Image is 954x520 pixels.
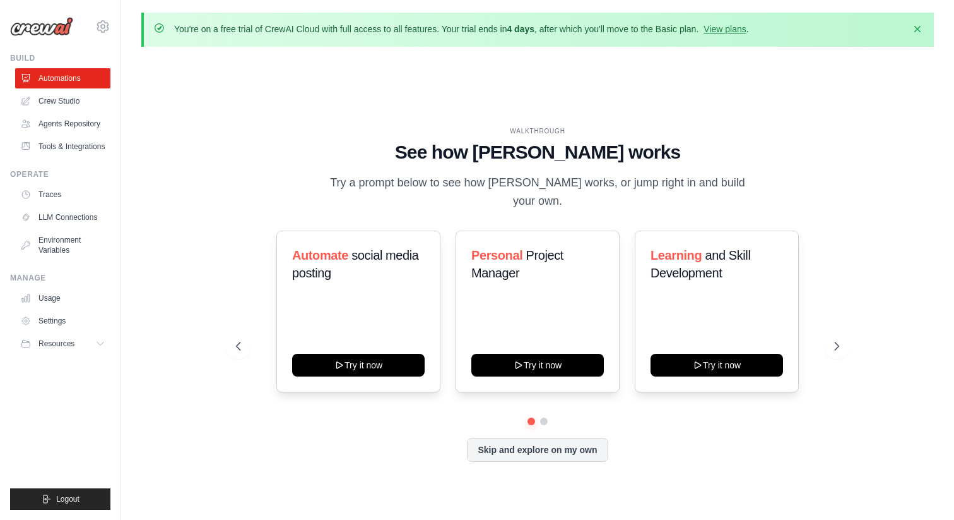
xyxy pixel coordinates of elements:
a: Usage [15,288,110,308]
strong: 4 days [507,24,534,34]
a: LLM Connections [15,207,110,227]
span: Personal [471,248,522,262]
span: social media posting [292,248,419,280]
button: Try it now [651,354,783,377]
span: Project Manager [471,248,563,280]
button: Try it now [292,354,425,377]
a: Traces [15,184,110,205]
p: Try a prompt below to see how [PERSON_NAME] works, or jump right in and build your own. [326,174,750,211]
a: Settings [15,311,110,331]
h1: See how [PERSON_NAME] works [236,141,840,164]
div: WALKTHROUGH [236,126,840,136]
a: View plans [704,24,746,34]
a: Environment Variables [15,230,110,260]
div: Build [10,53,110,63]
img: Logo [10,17,73,36]
a: Tools & Integrations [15,136,110,157]
a: Crew Studio [15,91,110,111]
span: Logout [56,494,79,504]
a: Agents Repository [15,114,110,134]
span: Automate [292,248,348,262]
div: Operate [10,169,110,179]
div: Manage [10,273,110,283]
button: Logout [10,488,110,510]
button: Skip and explore on my own [467,438,608,462]
button: Resources [15,334,110,354]
a: Automations [15,68,110,88]
p: You're on a free trial of CrewAI Cloud with full access to all features. Your trial ends in , aft... [174,23,749,35]
span: Learning [651,248,702,262]
span: Resources [38,339,74,349]
button: Try it now [471,354,604,377]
